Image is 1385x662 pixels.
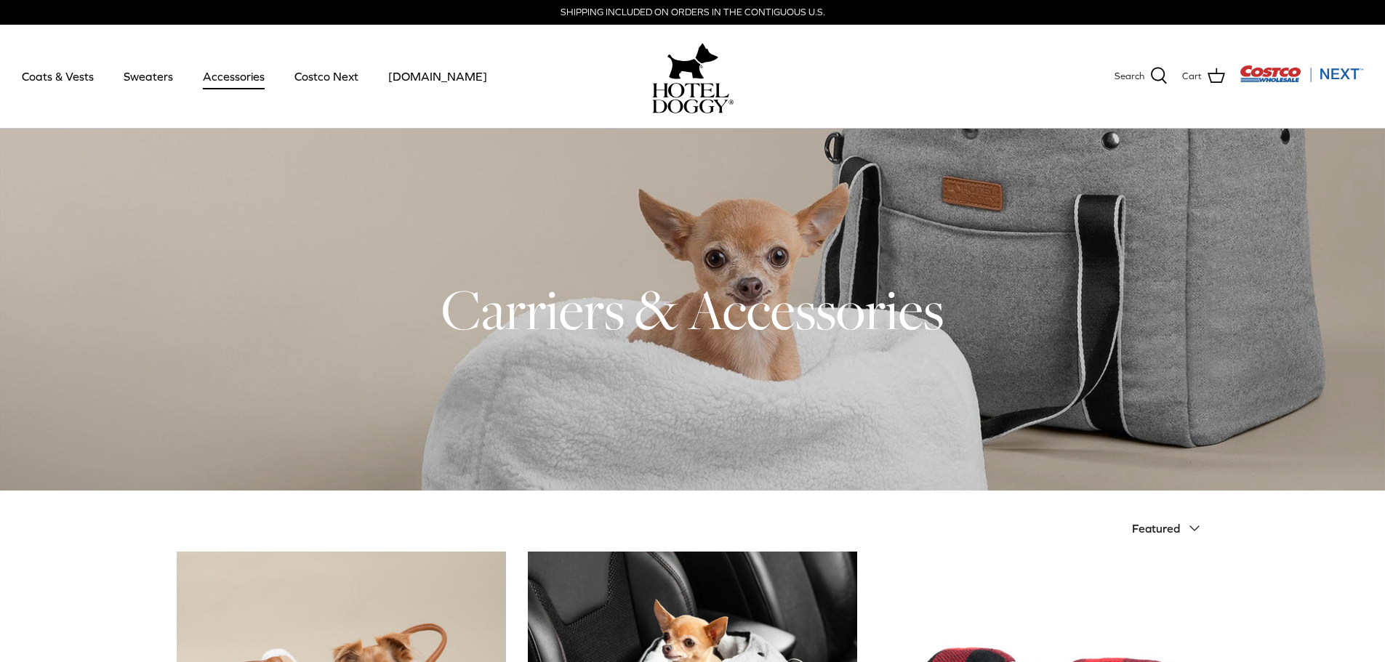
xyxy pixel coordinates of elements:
[667,39,718,83] img: hoteldoggy.com
[177,274,1209,345] h1: Carriers & Accessories
[281,52,372,101] a: Costco Next
[1240,74,1363,85] a: Visit Costco Next
[1182,69,1202,84] span: Cart
[1115,67,1168,86] a: Search
[1132,522,1180,535] span: Featured
[111,52,186,101] a: Sweaters
[652,39,734,113] a: hoteldoggy.com hoteldoggycom
[375,52,500,101] a: [DOMAIN_NAME]
[9,52,107,101] a: Coats & Vests
[190,52,278,101] a: Accessories
[1240,65,1363,83] img: Costco Next
[652,83,734,113] img: hoteldoggycom
[1182,67,1225,86] a: Cart
[1132,512,1209,544] button: Featured
[1115,69,1144,84] span: Search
